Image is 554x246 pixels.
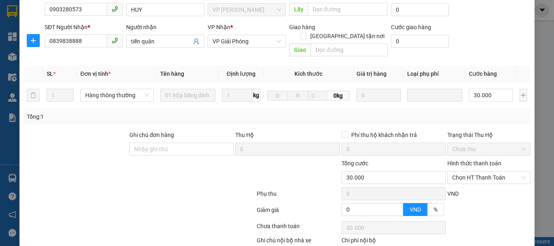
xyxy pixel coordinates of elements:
[213,35,281,47] span: VP Giải Phóng
[267,91,288,101] input: D
[391,3,449,16] input: Cước lấy hàng
[341,160,368,167] span: Tổng cước
[256,189,341,203] div: Phụ thu
[160,71,184,77] span: Tên hàng
[85,89,149,101] span: Hàng thông thường
[289,3,308,16] span: Lấy
[235,132,254,138] span: Thu Hộ
[129,132,174,138] label: Ghi chú đơn hàng
[47,71,53,77] span: SL
[311,43,388,56] input: Dọc đường
[288,91,308,101] input: R
[327,91,350,101] span: 0kg
[452,171,526,184] span: Chọn HT Thanh Toán
[447,130,530,139] div: Trạng thái Thu Hộ
[193,38,200,45] span: user-add
[308,3,388,16] input: Dọc đường
[391,24,431,30] label: Cước giao hàng
[80,71,111,77] span: Đơn vị tính
[45,23,123,32] div: SĐT Người Nhận
[289,43,311,56] span: Giao
[27,89,40,102] button: delete
[208,24,230,30] span: VP Nhận
[227,71,256,77] span: Định lượng
[126,23,204,32] div: Người nhận
[452,143,526,155] span: Chưa thu
[256,222,341,236] div: Chưa thanh toán
[410,206,421,213] span: VND
[520,89,527,102] button: plus
[213,4,281,16] span: VP LÊ HỒNG PHONG
[348,130,420,139] span: Phí thu hộ khách nhận trả
[256,205,341,220] div: Giảm giá
[447,160,501,167] label: Hình thức thanh toán
[434,206,438,213] span: %
[391,35,449,48] input: Cước giao hàng
[27,34,40,47] button: plus
[252,89,260,102] span: kg
[289,24,315,30] span: Giao hàng
[112,37,118,44] span: phone
[27,37,39,44] span: plus
[129,143,234,156] input: Ghi chú đơn hàng
[294,71,322,77] span: Kích thước
[447,190,459,197] span: VND
[160,89,215,102] input: VD: Bàn, Ghế
[27,112,215,121] div: Tổng: 1
[356,89,401,102] input: 0
[308,91,327,101] input: C
[307,32,388,41] span: [GEOGRAPHIC_DATA] tận nơi
[112,6,118,12] span: phone
[356,71,387,77] span: Giá trị hàng
[469,71,497,77] span: Cước hàng
[404,66,466,82] th: Loại phụ phí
